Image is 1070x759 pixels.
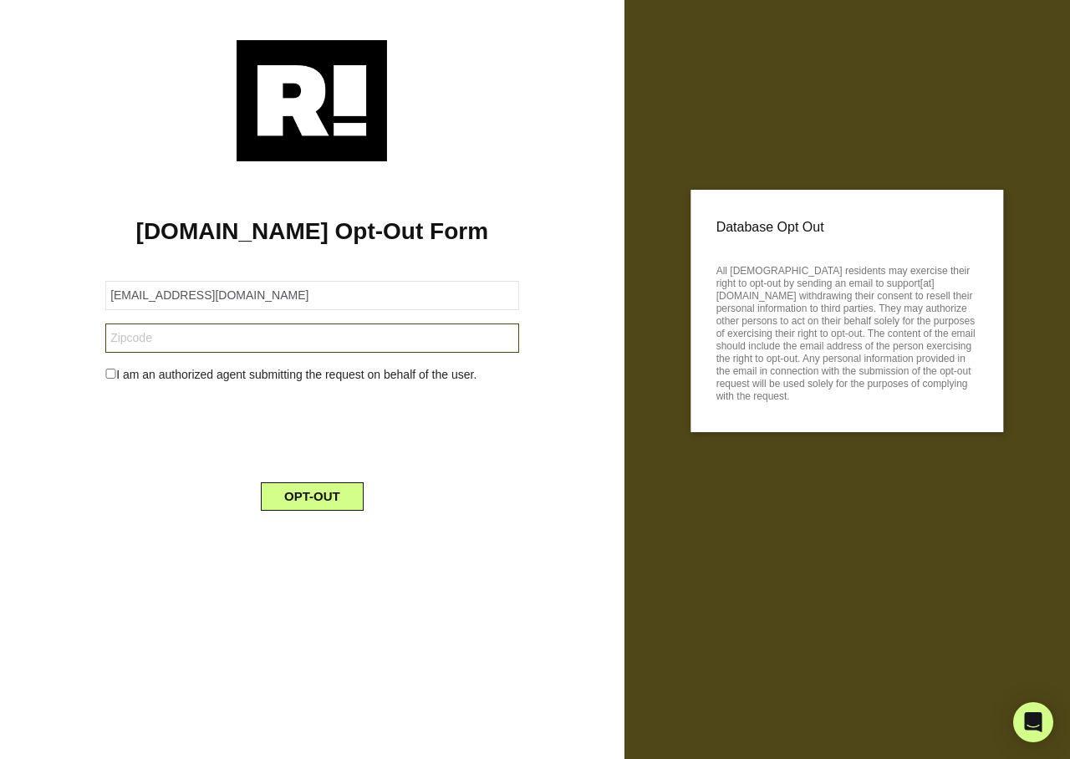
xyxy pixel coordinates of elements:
[237,40,387,161] img: Retention.com
[185,397,439,462] iframe: reCAPTCHA
[716,260,978,403] p: All [DEMOGRAPHIC_DATA] residents may exercise their right to opt-out by sending an email to suppo...
[261,482,364,511] button: OPT-OUT
[105,281,518,310] input: Email Address
[716,215,978,240] p: Database Opt Out
[93,366,531,384] div: I am an authorized agent submitting the request on behalf of the user.
[1013,702,1053,742] div: Open Intercom Messenger
[25,217,599,246] h1: [DOMAIN_NAME] Opt-Out Form
[105,323,518,353] input: Zipcode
